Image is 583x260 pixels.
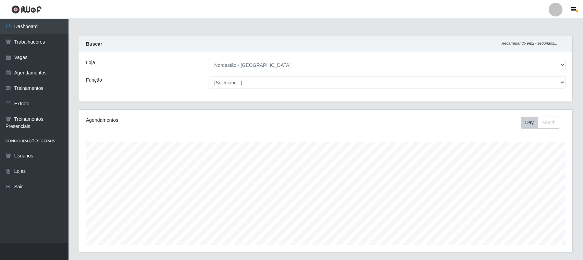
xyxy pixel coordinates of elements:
i: Recarregando em 27 segundos... [501,41,557,45]
div: First group [521,117,560,129]
label: Loja [86,59,95,66]
strong: Buscar [86,41,102,47]
div: Toolbar with button groups [521,117,566,129]
div: Agendamentos [86,117,280,124]
button: Day [521,117,538,129]
button: Month [538,117,560,129]
img: CoreUI Logo [11,5,42,14]
label: Função [86,76,102,84]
